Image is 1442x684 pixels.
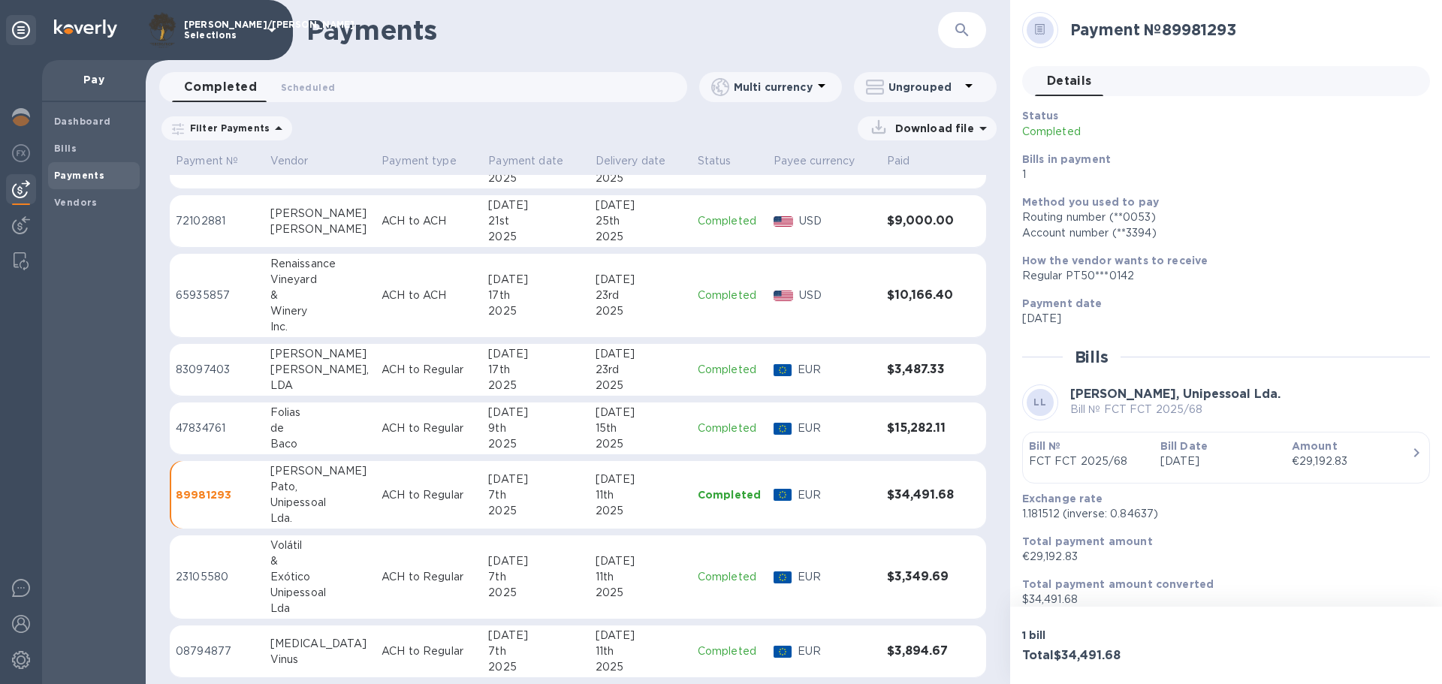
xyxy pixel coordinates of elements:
[798,420,875,436] p: EUR
[1075,348,1109,366] h2: Bills
[887,570,955,584] h3: $3,349.69
[382,569,476,585] p: ACH to Regular
[270,153,328,169] span: Vendor
[488,420,583,436] div: 9th
[698,153,732,169] p: Status
[1033,396,1046,408] b: LL
[1022,255,1208,267] b: How the vendor wants to receive
[270,303,370,319] div: Winery
[596,405,686,420] div: [DATE]
[889,121,974,136] p: Download file
[488,197,583,213] div: [DATE]
[54,170,104,181] b: Payments
[774,216,794,227] img: USD
[1160,453,1280,469] p: [DATE]
[1022,628,1220,643] p: 1 bill
[488,362,583,378] div: 17th
[176,487,258,502] p: 89981293
[270,346,370,362] div: [PERSON_NAME]
[12,144,30,162] img: Foreign exchange
[1022,549,1418,565] p: €29,192.83
[382,213,476,229] p: ACH to ACH
[1022,167,1418,182] p: 1
[270,601,370,616] div: Lda
[270,569,370,585] div: Exótico
[774,291,794,301] img: USD
[270,206,370,221] div: [PERSON_NAME]
[596,436,686,452] div: 2025
[1292,440,1338,452] b: Amount
[596,472,686,487] div: [DATE]
[382,420,476,436] p: ACH to Regular
[176,288,258,303] p: 65935857
[596,288,686,303] div: 23rd
[306,14,850,46] h1: Payments
[1022,506,1418,522] p: 1.181512 (inverse: 0.84637)
[887,288,955,303] h3: $10,166.40
[1070,387,1281,401] b: [PERSON_NAME], Unipessoal Lda.
[596,213,686,229] div: 25th
[382,153,476,169] span: Payment type
[488,659,583,675] div: 2025
[887,153,910,169] p: Paid
[184,77,257,98] span: Completed
[488,288,583,303] div: 17th
[1160,440,1208,452] b: Bill Date
[54,116,111,127] b: Dashboard
[184,20,259,41] p: [PERSON_NAME]/[PERSON_NAME] Selections
[6,15,36,45] div: Unpin categories
[698,487,762,502] p: Completed
[596,303,686,319] div: 2025
[887,421,955,435] h3: $15,282.11
[798,362,875,378] p: EUR
[270,362,370,378] div: [PERSON_NAME],
[1029,440,1061,452] b: Bill №
[1022,578,1214,590] b: Total payment amount converted
[176,153,238,169] p: Payment №
[1022,311,1418,327] p: [DATE]
[1029,453,1148,469] p: FCT FCT 2025/68
[698,213,762,229] p: Completed
[270,256,370,272] div: Renaissance
[176,153,258,169] span: Payment №
[1070,20,1418,39] h2: Payment № 89981293
[270,463,370,479] div: [PERSON_NAME]
[488,405,583,420] div: [DATE]
[270,538,370,553] div: Volátil
[596,153,666,169] p: Delivery date
[596,197,686,213] div: [DATE]
[698,643,762,659] p: Completed
[596,659,686,675] div: 2025
[799,288,875,303] p: USD
[596,378,686,393] div: 2025
[1022,649,1220,663] h3: Total $34,491.68
[1022,225,1418,241] div: Account number (**3394)
[698,420,762,436] p: Completed
[488,378,583,393] div: 2025
[270,319,370,335] div: Inc.
[596,628,686,643] div: [DATE]
[270,495,370,511] div: Unipessoal
[488,569,583,585] div: 7th
[774,153,855,169] p: Payee currency
[1022,124,1287,140] p: Completed
[382,487,476,503] p: ACH to Regular
[1022,493,1103,505] b: Exchange rate
[1022,268,1418,284] div: Regular PT50***0142
[488,553,583,569] div: [DATE]
[1070,402,1281,417] p: Bill № FCT FCT 2025/68
[270,585,370,601] div: Unipessoal
[176,362,258,378] p: 83097403
[488,346,583,362] div: [DATE]
[488,503,583,519] div: 2025
[176,643,258,659] p: 08794877
[596,229,686,245] div: 2025
[887,363,955,377] h3: $3,487.33
[382,643,476,659] p: ACH to Regular
[596,420,686,436] div: 15th
[1047,71,1092,92] span: Details
[176,420,258,436] p: 47834761
[698,362,762,378] p: Completed
[596,362,686,378] div: 23rd
[596,487,686,503] div: 11th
